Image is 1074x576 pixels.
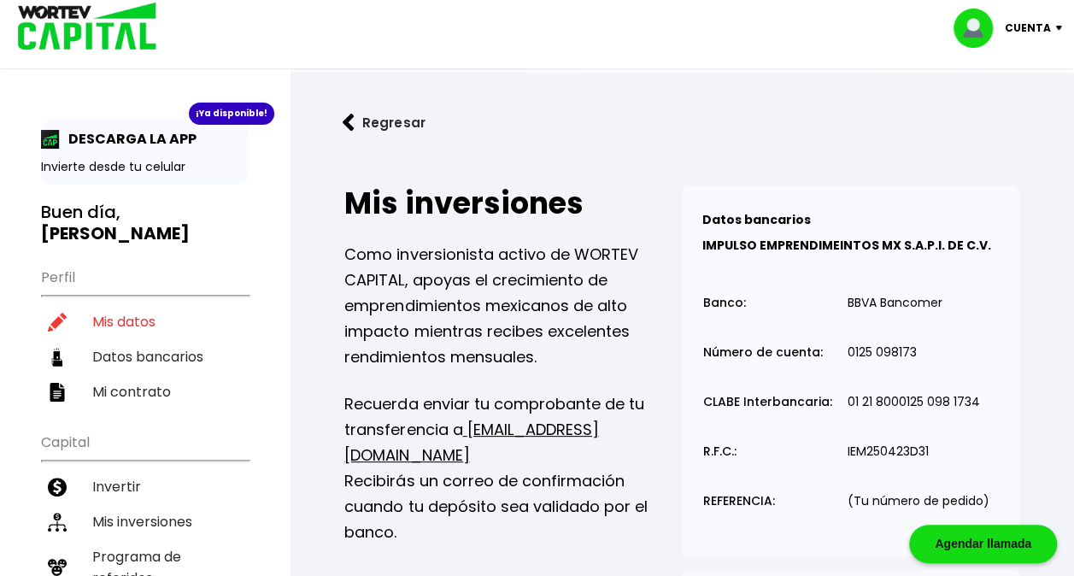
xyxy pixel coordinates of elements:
p: 01 21 8000125 098 1734 [848,396,980,408]
img: profile-image [954,9,1005,48]
img: inversiones-icon.6695dc30.svg [48,513,67,532]
h2: Mis inversiones [344,186,682,220]
a: Mis datos [41,304,249,339]
b: IMPULSO EMPRENDIMEINTOS MX S.A.P.I. DE C.V. [702,237,991,254]
p: Banco: [703,297,746,309]
img: editar-icon.952d3147.svg [48,313,67,332]
img: invertir-icon.b3b967d7.svg [48,478,67,497]
img: flecha izquierda [343,114,355,132]
p: 0125 098173 [848,346,917,359]
p: BBVA Bancomer [848,297,942,309]
b: [PERSON_NAME] [41,221,190,245]
img: contrato-icon.f2db500c.svg [48,383,67,402]
div: Agendar llamada [909,525,1057,563]
p: Número de cuenta: [703,346,823,359]
img: app-icon [41,130,60,149]
a: [EMAIL_ADDRESS][DOMAIN_NAME] [344,419,598,466]
p: Como inversionista activo de WORTEV CAPITAL, apoyas el crecimiento de emprendimientos mexicanos d... [344,242,682,370]
p: REFERENCIA: [703,495,775,508]
div: ¡Ya disponible! [189,103,274,125]
a: Mis inversiones [41,504,249,539]
p: IEM250423D31 [848,445,929,458]
img: icon-down [1051,26,1074,31]
b: Datos bancarios [702,211,811,228]
img: datos-icon.10cf9172.svg [48,348,67,367]
p: CLABE Interbancaria: [703,396,832,408]
h3: Buen día, [41,202,249,244]
a: Datos bancarios [41,339,249,374]
p: (Tu número de pedido) [848,495,989,508]
a: flecha izquierdaRegresar [317,100,1047,145]
p: Cuenta [1005,15,1051,41]
button: Regresar [317,100,450,145]
p: DESCARGA LA APP [60,128,197,150]
a: Invertir [41,469,249,504]
p: Invierte desde tu celular [41,158,249,176]
p: Recuerda enviar tu comprobante de tu transferencia a Recibirás un correo de confirmación cuando t... [344,391,682,545]
p: R.F.C.: [703,445,737,458]
ul: Perfil [41,258,249,409]
a: Mi contrato [41,374,249,409]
